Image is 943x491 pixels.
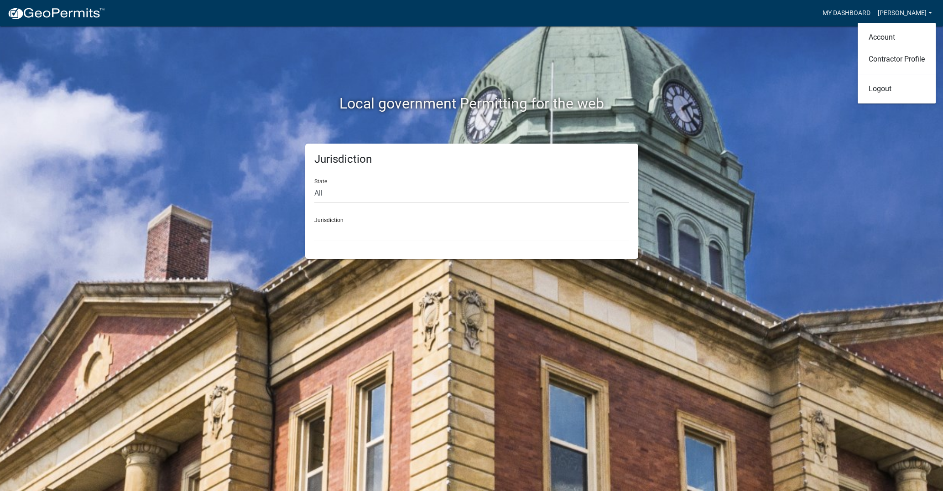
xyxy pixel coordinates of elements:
[858,26,936,48] a: Account
[858,23,936,103] div: [PERSON_NAME]
[874,5,936,22] a: [PERSON_NAME]
[819,5,874,22] a: My Dashboard
[858,78,936,100] a: Logout
[219,95,725,112] h2: Local government Permitting for the web
[314,153,629,166] h5: Jurisdiction
[858,48,936,70] a: Contractor Profile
